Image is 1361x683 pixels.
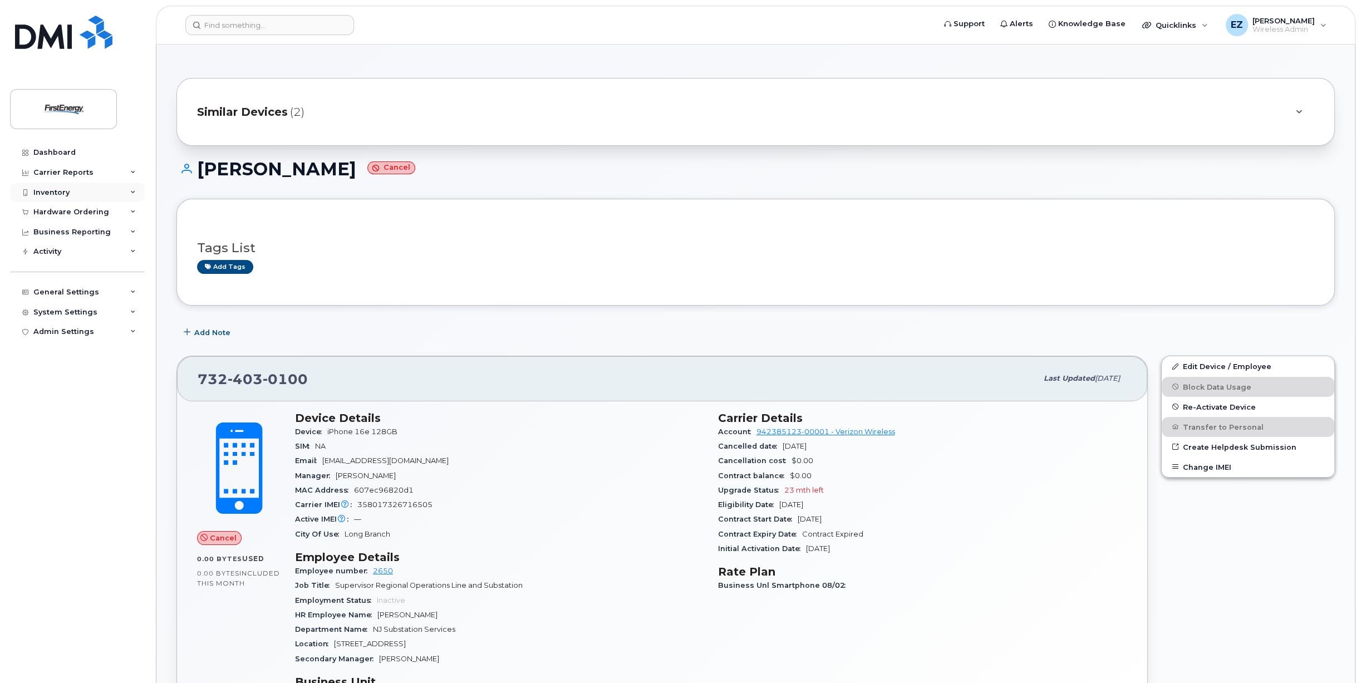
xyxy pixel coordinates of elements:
[1313,635,1353,675] iframe: Messenger Launcher
[290,104,304,120] span: (2)
[336,471,396,480] span: [PERSON_NAME]
[718,565,1128,578] h3: Rate Plan
[354,486,414,494] span: 607ec96820d1
[1162,397,1334,417] button: Re-Activate Device
[176,159,1335,179] h1: [PERSON_NAME]
[377,596,405,605] span: Inactive
[295,515,354,523] span: Active IMEI
[1095,374,1120,382] span: [DATE]
[335,581,523,589] span: Supervisor Regional Operations Line and Substation
[295,411,705,425] h3: Device Details
[295,530,345,538] span: City Of Use
[806,544,830,553] span: [DATE]
[1183,402,1256,411] span: Re-Activate Device
[197,555,242,563] span: 0.00 Bytes
[242,554,264,563] span: used
[718,544,806,553] span: Initial Activation Date
[295,625,373,633] span: Department Name
[790,471,812,480] span: $0.00
[295,442,315,450] span: SIM
[327,428,397,436] span: iPhone 16e 128GB
[295,551,705,564] h3: Employee Details
[718,411,1128,425] h3: Carrier Details
[718,486,784,494] span: Upgrade Status
[345,530,390,538] span: Long Branch
[295,500,357,509] span: Carrier IMEI
[756,428,895,436] a: 942385123-00001 - Verizon Wireless
[263,371,308,387] span: 0100
[718,428,756,436] span: Account
[295,567,373,575] span: Employee number
[1162,356,1334,376] a: Edit Device / Employee
[1162,417,1334,437] button: Transfer to Personal
[228,371,263,387] span: 403
[798,515,822,523] span: [DATE]
[718,456,792,465] span: Cancellation cost
[197,260,253,274] a: Add tags
[295,428,327,436] span: Device
[315,442,326,450] span: NA
[718,500,779,509] span: Eligibility Date
[197,104,288,120] span: Similar Devices
[379,655,439,663] span: [PERSON_NAME]
[322,456,449,465] span: [EMAIL_ADDRESS][DOMAIN_NAME]
[295,581,335,589] span: Job Title
[210,533,237,543] span: Cancel
[1044,374,1095,382] span: Last updated
[295,611,377,619] span: HR Employee Name
[718,471,790,480] span: Contract balance
[802,530,863,538] span: Contract Expired
[197,569,239,577] span: 0.00 Bytes
[1162,457,1334,477] button: Change IMEI
[357,500,433,509] span: 358017326716505
[295,471,336,480] span: Manager
[295,456,322,465] span: Email
[1162,377,1334,397] button: Block Data Usage
[176,322,240,342] button: Add Note
[783,442,807,450] span: [DATE]
[295,640,334,648] span: Location
[718,515,798,523] span: Contract Start Date
[295,486,354,494] span: MAC Address
[784,486,824,494] span: 23 mth left
[373,625,455,633] span: NJ Substation Services
[377,611,438,619] span: [PERSON_NAME]
[1162,437,1334,457] a: Create Helpdesk Submission
[334,640,406,648] span: [STREET_ADDRESS]
[194,327,230,338] span: Add Note
[354,515,361,523] span: —
[718,530,802,538] span: Contract Expiry Date
[779,500,803,509] span: [DATE]
[197,241,1314,255] h3: Tags List
[718,581,851,589] span: Business Unl Smartphone 08/02
[373,567,393,575] a: 2650
[792,456,813,465] span: $0.00
[295,596,377,605] span: Employment Status
[718,442,783,450] span: Cancelled date
[367,161,415,174] small: Cancel
[295,655,379,663] span: Secondary Manager
[197,569,280,587] span: included this month
[198,371,308,387] span: 732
